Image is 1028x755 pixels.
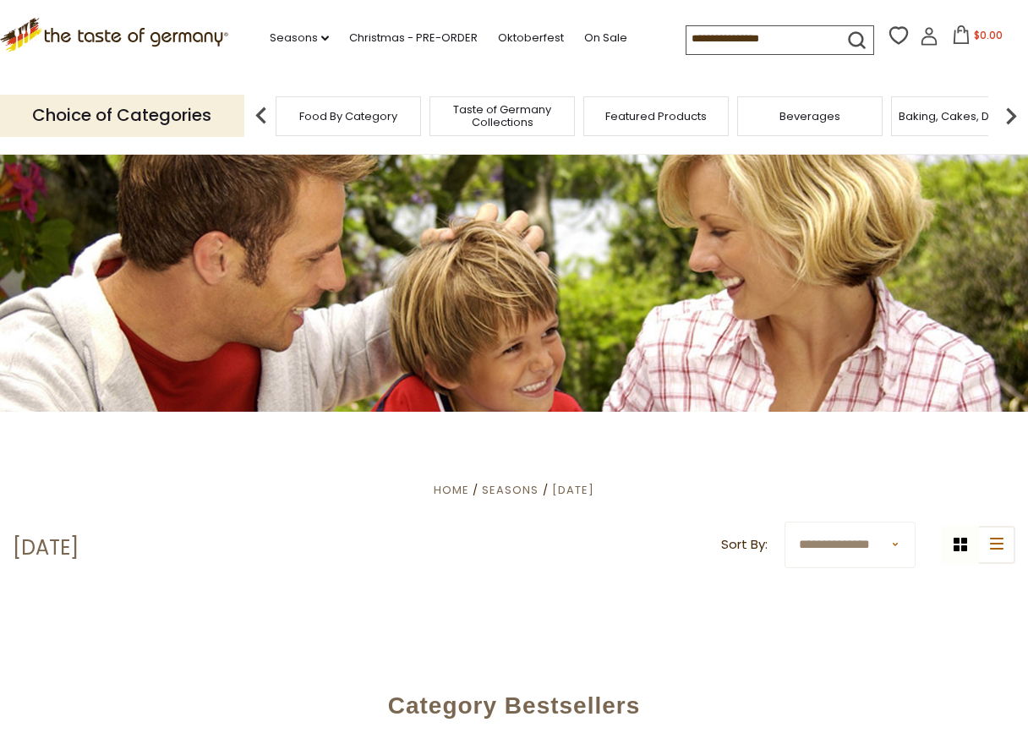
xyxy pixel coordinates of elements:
[270,29,329,47] a: Seasons
[349,29,478,47] a: Christmas - PRE-ORDER
[435,103,570,129] a: Taste of Germany Collections
[994,99,1028,133] img: next arrow
[974,28,1003,42] span: $0.00
[299,110,397,123] a: Food By Category
[482,482,539,498] a: Seasons
[244,99,278,133] img: previous arrow
[552,482,594,498] a: [DATE]
[721,534,768,555] label: Sort By:
[942,25,1014,51] button: $0.00
[779,110,840,123] a: Beverages
[584,29,627,47] a: On Sale
[13,535,79,561] h1: [DATE]
[434,482,469,498] a: Home
[498,29,564,47] a: Oktoberfest
[605,110,707,123] a: Featured Products
[30,667,997,736] div: Category Bestsellers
